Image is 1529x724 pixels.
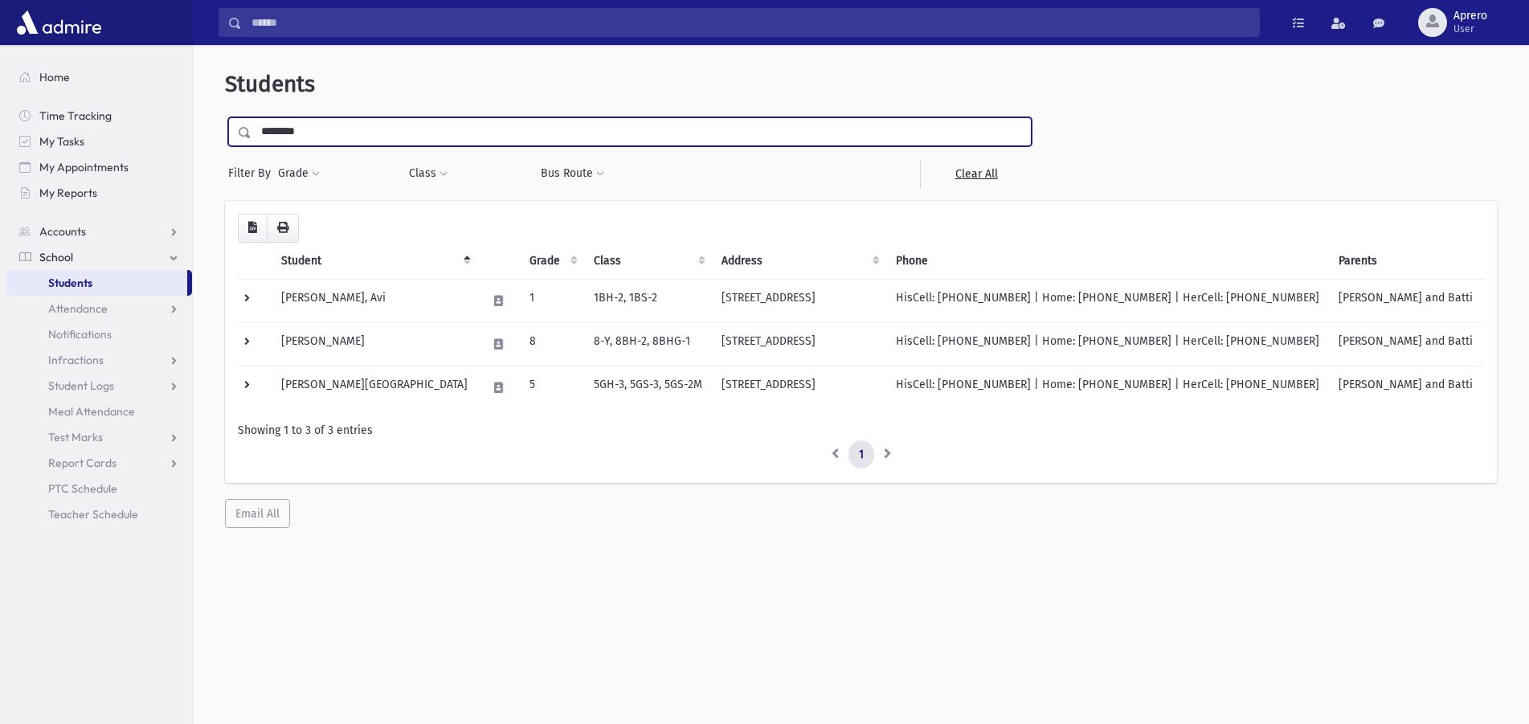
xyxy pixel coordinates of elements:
span: Teacher Schedule [48,507,138,522]
a: Teacher Schedule [6,501,192,527]
button: Class [408,159,448,188]
a: Time Tracking [6,103,192,129]
a: My Reports [6,180,192,206]
span: Meal Attendance [48,404,135,419]
td: [PERSON_NAME][GEOGRAPHIC_DATA] [272,366,477,409]
a: Meal Attendance [6,399,192,424]
div: Showing 1 to 3 of 3 entries [238,422,1484,439]
td: [STREET_ADDRESS] [712,366,886,409]
a: Infractions [6,347,192,373]
a: My Appointments [6,154,192,180]
a: Report Cards [6,450,192,476]
th: Grade: activate to sort column ascending [520,243,584,280]
input: Search [242,8,1259,37]
span: Notifications [48,327,112,342]
span: Filter By [228,165,277,182]
td: [PERSON_NAME] and Batti [1329,279,1484,322]
span: My Reports [39,186,97,200]
th: Parents [1329,243,1484,280]
td: HisCell: [PHONE_NUMBER] | Home: [PHONE_NUMBER] | HerCell: [PHONE_NUMBER] [886,279,1329,322]
a: PTC Schedule [6,476,192,501]
span: User [1453,22,1487,35]
td: 5 [520,366,584,409]
td: [STREET_ADDRESS] [712,322,886,366]
td: HisCell: [PHONE_NUMBER] | Home: [PHONE_NUMBER] | HerCell: [PHONE_NUMBER] [886,322,1329,366]
span: Aprero [1453,10,1487,22]
td: [PERSON_NAME] [272,322,477,366]
span: Test Marks [48,430,103,444]
img: AdmirePro [13,6,105,39]
span: PTC Schedule [48,481,117,496]
a: Test Marks [6,424,192,450]
a: Attendance [6,296,192,321]
a: Student Logs [6,373,192,399]
th: Student: activate to sort column descending [272,243,477,280]
td: 1 [520,279,584,322]
td: 5GH-3, 5GS-3, 5GS-2M [584,366,712,409]
th: Class: activate to sort column ascending [584,243,712,280]
span: School [39,250,73,264]
span: My Tasks [39,134,84,149]
td: 8-Y, 8BH-2, 8BHG-1 [584,322,712,366]
button: Grade [277,159,321,188]
th: Address: activate to sort column ascending [712,243,886,280]
button: Email All [225,499,290,528]
a: Clear All [920,159,1032,188]
a: Home [6,64,192,90]
span: Student Logs [48,378,114,393]
span: Attendance [48,301,108,316]
span: Report Cards [48,456,117,470]
button: Bus Route [540,159,605,188]
td: HisCell: [PHONE_NUMBER] | Home: [PHONE_NUMBER] | HerCell: [PHONE_NUMBER] [886,366,1329,409]
span: Time Tracking [39,108,112,123]
a: School [6,244,192,270]
td: [PERSON_NAME] and Batti [1329,322,1484,366]
span: Home [39,70,70,84]
span: Students [225,71,315,97]
span: Students [48,276,92,290]
a: Notifications [6,321,192,347]
td: [PERSON_NAME] and Batti [1329,366,1484,409]
td: [PERSON_NAME], Avi [272,279,477,322]
span: My Appointments [39,160,129,174]
th: Phone [886,243,1329,280]
button: CSV [238,214,268,243]
td: [STREET_ADDRESS] [712,279,886,322]
a: My Tasks [6,129,192,154]
a: Students [6,270,187,296]
span: Accounts [39,224,86,239]
a: 1 [848,440,874,469]
button: Print [267,214,299,243]
a: Accounts [6,219,192,244]
td: 8 [520,322,584,366]
td: 1BH-2, 1BS-2 [584,279,712,322]
span: Infractions [48,353,104,367]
